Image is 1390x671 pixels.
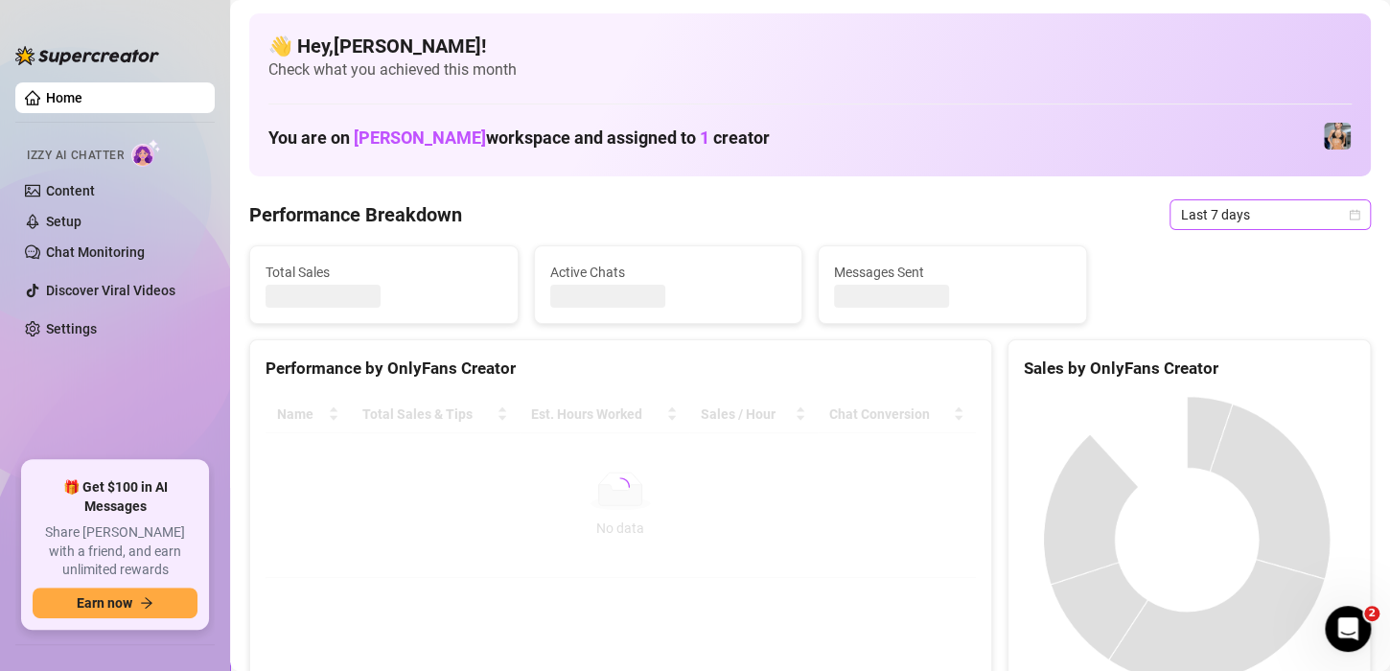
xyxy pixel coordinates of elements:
[1181,200,1359,229] span: Last 7 days
[1364,606,1379,621] span: 2
[268,127,770,149] h1: You are on workspace and assigned to creator
[33,588,197,618] button: Earn nowarrow-right
[46,214,81,229] a: Setup
[131,139,161,167] img: AI Chatter
[550,262,787,283] span: Active Chats
[33,478,197,516] span: 🎁 Get $100 in AI Messages
[1324,123,1351,150] img: Veronica
[249,201,462,228] h4: Performance Breakdown
[27,147,124,165] span: Izzy AI Chatter
[354,127,486,148] span: [PERSON_NAME]
[46,183,95,198] a: Content
[15,46,159,65] img: logo-BBDzfeDw.svg
[1349,209,1360,220] span: calendar
[611,477,630,497] span: loading
[46,244,145,260] a: Chat Monitoring
[77,595,132,611] span: Earn now
[834,262,1071,283] span: Messages Sent
[46,90,82,105] a: Home
[46,321,97,336] a: Settings
[268,59,1352,81] span: Check what you achieved this month
[266,356,976,382] div: Performance by OnlyFans Creator
[46,283,175,298] a: Discover Viral Videos
[1024,356,1355,382] div: Sales by OnlyFans Creator
[140,596,153,610] span: arrow-right
[266,262,502,283] span: Total Sales
[268,33,1352,59] h4: 👋 Hey, [PERSON_NAME] !
[1325,606,1371,652] iframe: Intercom live chat
[33,523,197,580] span: Share [PERSON_NAME] with a friend, and earn unlimited rewards
[700,127,709,148] span: 1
